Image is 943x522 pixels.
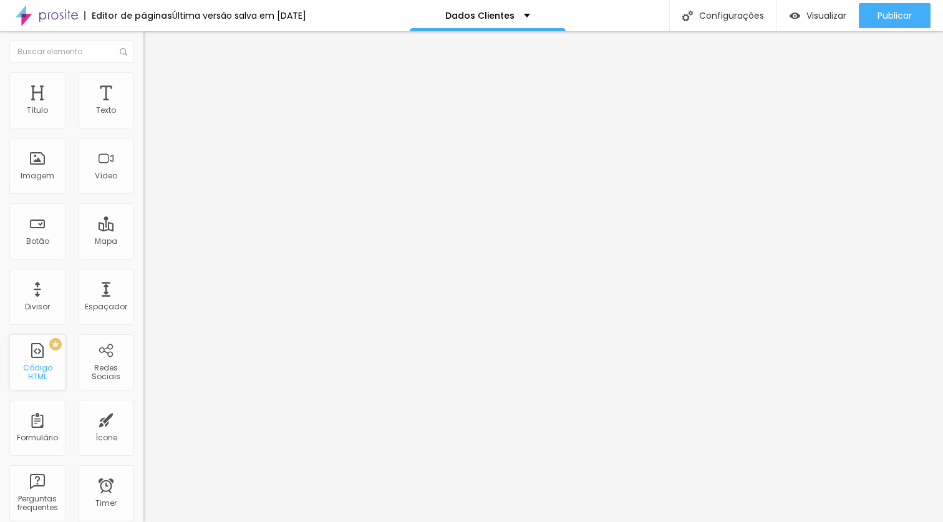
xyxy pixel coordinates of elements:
[859,3,931,28] button: Publicar
[27,106,48,115] div: Título
[26,237,49,246] div: Botão
[17,433,58,442] div: Formulário
[95,237,117,246] div: Mapa
[81,364,130,382] div: Redes Sociais
[806,11,846,21] span: Visualizar
[445,11,515,20] p: Dados Clientes
[12,495,62,513] div: Perguntas frequentes
[878,11,912,21] span: Publicar
[12,364,62,382] div: Código HTML
[21,172,54,180] div: Imagem
[85,302,127,311] div: Espaçador
[25,302,50,311] div: Divisor
[9,41,134,63] input: Buscar elemento
[120,48,127,56] img: Icone
[95,172,117,180] div: Vídeo
[777,3,859,28] button: Visualizar
[95,499,117,508] div: Timer
[96,106,116,115] div: Texto
[790,11,800,21] img: view-1.svg
[682,11,693,21] img: Icone
[95,433,117,442] div: Ícone
[84,11,172,20] div: Editor de páginas
[172,11,306,20] div: Última versão salva em [DATE]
